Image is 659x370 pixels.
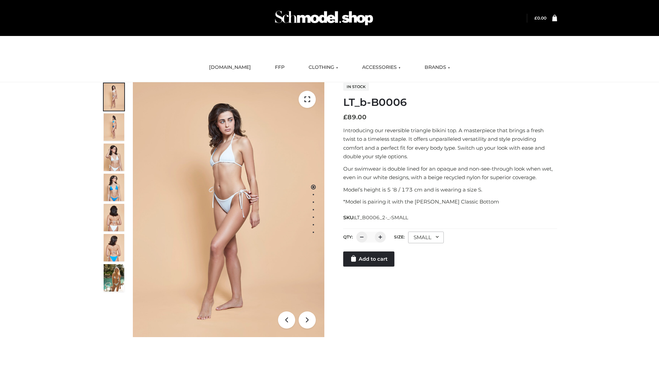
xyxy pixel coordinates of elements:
img: ArielClassicBikiniTop_CloudNine_AzureSky_OW114ECO_4-scaled.jpg [104,174,124,201]
img: Arieltop_CloudNine_AzureSky2.jpg [104,264,124,292]
p: Model’s height is 5 ‘8 / 173 cm and is wearing a size S. [343,185,557,194]
h1: LT_b-B0006 [343,96,557,109]
div: SMALL [408,232,444,243]
span: £ [343,113,347,121]
label: QTY: [343,234,353,239]
span: SKU: [343,213,409,222]
img: Schmodel Admin 964 [273,4,375,32]
img: ArielClassicBikiniTop_CloudNine_AzureSky_OW114ECO_1-scaled.jpg [104,83,124,111]
img: ArielClassicBikiniTop_CloudNine_AzureSky_OW114ECO_2-scaled.jpg [104,113,124,141]
span: In stock [343,83,369,91]
span: £ [534,15,537,21]
a: BRANDS [419,60,455,75]
img: ArielClassicBikiniTop_CloudNine_AzureSky_OW114ECO_1 [133,82,324,337]
a: ACCESSORIES [357,60,406,75]
bdi: 0.00 [534,15,546,21]
a: Add to cart [343,251,394,267]
span: LT_B0006_2-_-SMALL [355,214,408,221]
p: Our swimwear is double lined for an opaque and non-see-through look when wet, even in our white d... [343,164,557,182]
a: [DOMAIN_NAME] [204,60,256,75]
label: Size: [394,234,405,239]
a: FFP [270,60,290,75]
p: *Model is pairing it with the [PERSON_NAME] Classic Bottom [343,197,557,206]
img: ArielClassicBikiniTop_CloudNine_AzureSky_OW114ECO_7-scaled.jpg [104,204,124,231]
img: ArielClassicBikiniTop_CloudNine_AzureSky_OW114ECO_3-scaled.jpg [104,144,124,171]
a: CLOTHING [303,60,343,75]
p: Introducing our reversible triangle bikini top. A masterpiece that brings a fresh twist to a time... [343,126,557,161]
a: £0.00 [534,15,546,21]
bdi: 89.00 [343,113,367,121]
img: ArielClassicBikiniTop_CloudNine_AzureSky_OW114ECO_8-scaled.jpg [104,234,124,261]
